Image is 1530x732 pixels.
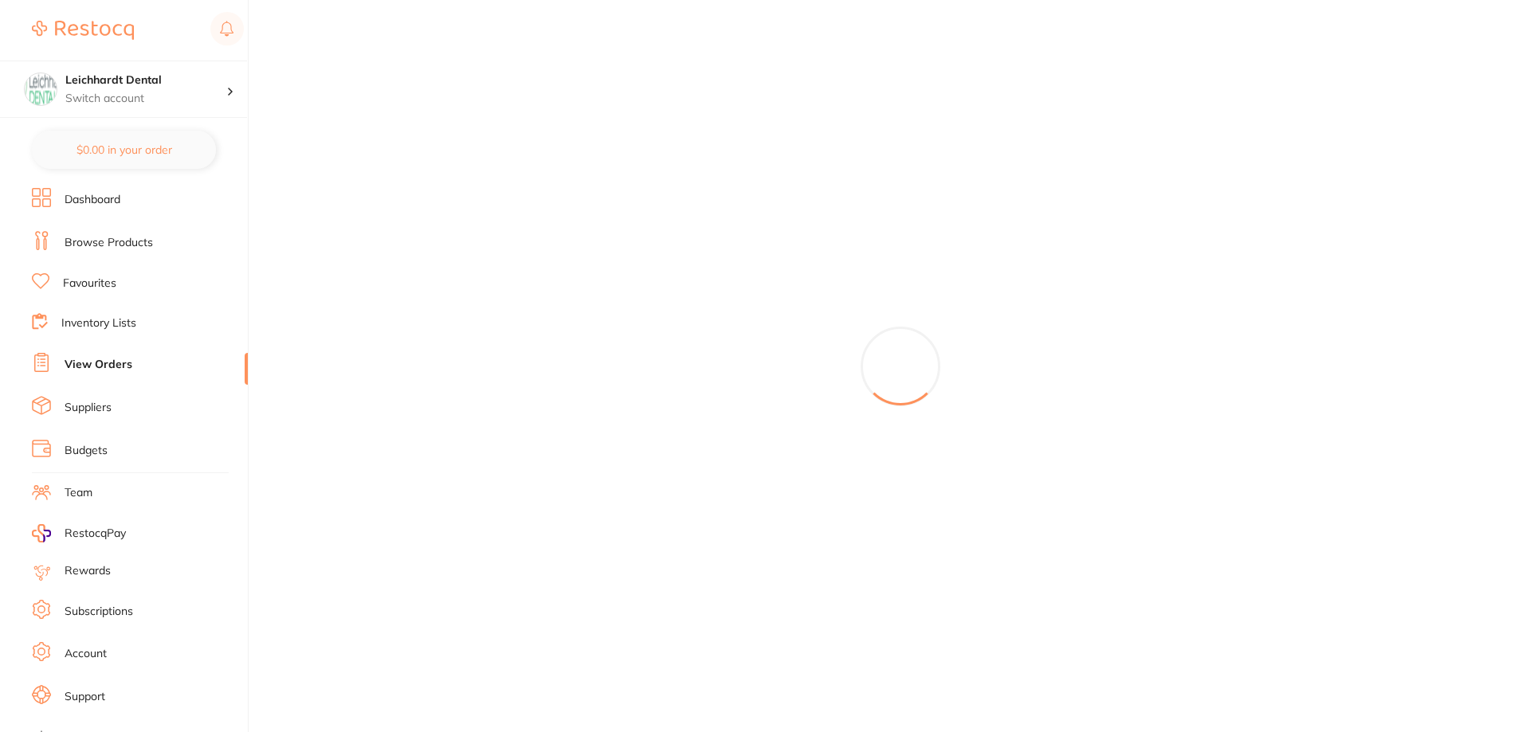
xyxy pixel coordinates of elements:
[32,12,134,49] a: Restocq Logo
[32,524,51,542] img: RestocqPay
[65,689,105,705] a: Support
[65,485,92,501] a: Team
[65,72,226,88] h4: Leichhardt Dental
[65,563,111,579] a: Rewards
[32,524,126,542] a: RestocqPay
[32,131,216,169] button: $0.00 in your order
[65,357,132,373] a: View Orders
[25,73,57,105] img: Leichhardt Dental
[65,443,108,459] a: Budgets
[65,235,153,251] a: Browse Products
[32,21,134,40] img: Restocq Logo
[65,400,112,416] a: Suppliers
[65,91,226,107] p: Switch account
[65,604,133,620] a: Subscriptions
[65,646,107,662] a: Account
[65,526,126,542] span: RestocqPay
[63,276,116,292] a: Favourites
[65,192,120,208] a: Dashboard
[61,315,136,331] a: Inventory Lists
